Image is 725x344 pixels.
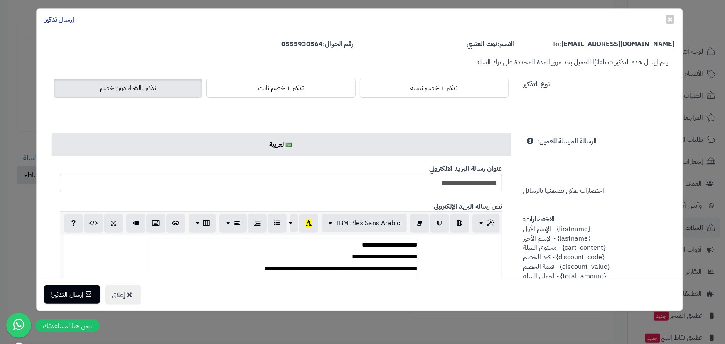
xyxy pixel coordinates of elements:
[552,39,674,49] label: To:
[537,133,597,146] label: الرسالة المرسلة للعميل:
[523,136,614,310] span: اختصارات يمكن تضيمنها بالرسائل {firstname} - الإسم الأول {lastname} - الإسم الأخير {cart_content}...
[410,83,457,93] span: تذكير + خصم نسبة
[45,15,74,25] h4: إرسال تذكير
[429,164,502,174] b: عنوان رسالة البريد الالكتروني
[100,83,156,93] span: تذكير بالشراء دون خصم
[523,214,555,224] strong: الاختصارات:
[467,39,497,49] strong: نوت العتيبي
[52,133,511,156] a: العربية
[523,76,550,89] label: نوع التذكير
[337,218,400,228] span: IBM Plex Sans Arabic
[282,39,354,49] label: رقم الجوال:
[668,13,673,25] span: ×
[44,285,100,304] button: إرسال التذكير!
[475,57,668,67] small: يتم إرسال هذه التذكيرات تلقائيًا للعميل بعد مرور المدة المحددة على ترك السلة.
[282,39,323,49] strong: 0555930564
[434,201,502,211] b: نص رسالة البريد الإلكتروني
[467,39,514,49] label: الاسم:
[258,83,304,93] span: تذكير + خصم ثابت
[286,143,292,147] img: ar.png
[105,285,141,305] button: إغلاق
[561,39,674,49] strong: [EMAIL_ADDRESS][DOMAIN_NAME]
